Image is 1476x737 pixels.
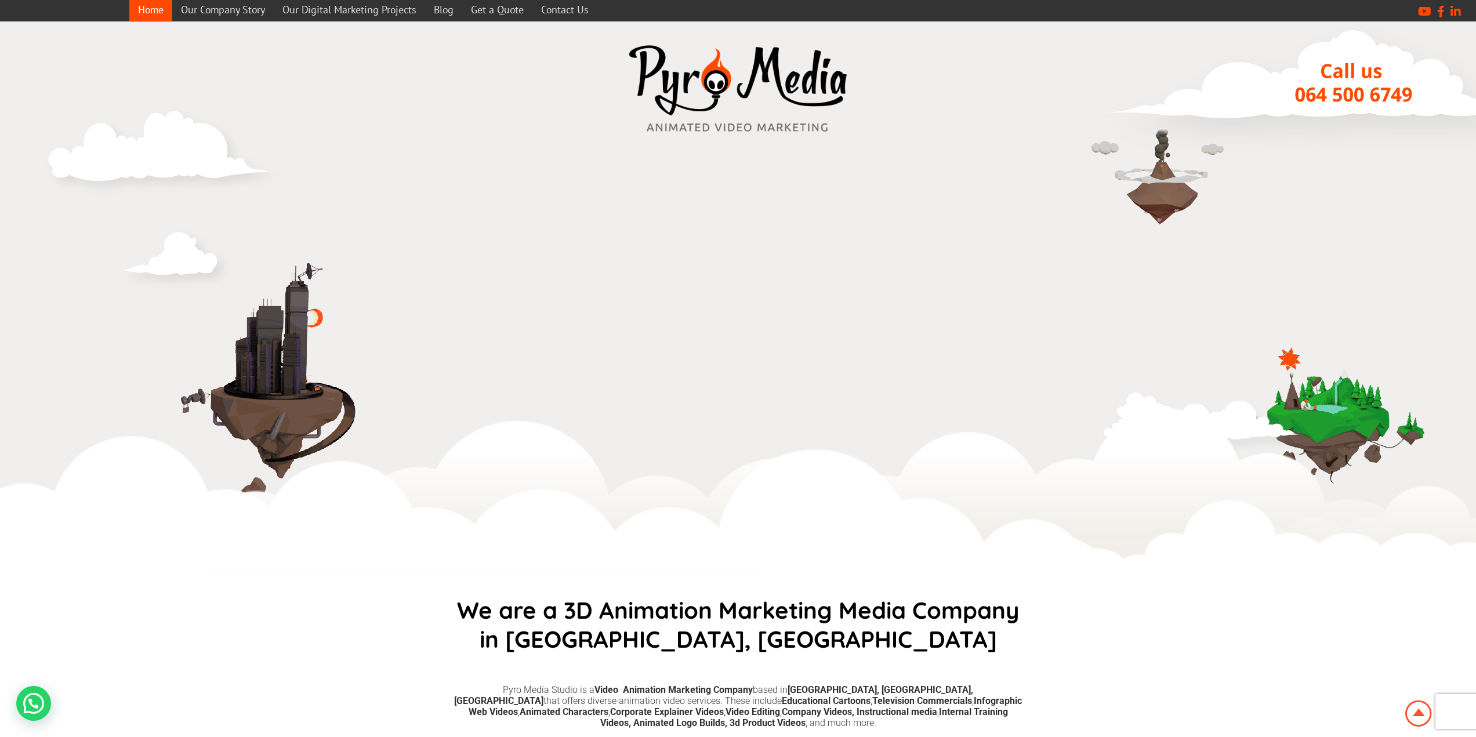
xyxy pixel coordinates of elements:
b: Educational Cartoons [782,695,871,706]
b: Animated Characters [520,706,608,717]
b: Corporate Explainer Videos [610,706,724,717]
img: video marketing media company westville durban logo [622,39,854,139]
b: Infographic Web Videos [469,695,1022,717]
a: video marketing media company westville durban logo [622,39,854,141]
b: Company Videos, Instructional media [782,706,937,717]
img: video production [42,108,280,199]
img: video marketing company durban [1231,311,1434,514]
p: Pyro Media Studio is a based in that offers diverse animation video services. These include , , ,... [454,684,1022,728]
img: media company durban [1086,103,1231,248]
img: corporate videos [118,224,240,296]
b: Video Editing [726,706,780,717]
b: Internal Training Videos, Animated Logo Builds, 3d Product Videos [600,706,1008,728]
img: Animation Studio South Africa [1403,698,1434,729]
h1: We are a 3D Animation Marketing Media Company in [GEOGRAPHIC_DATA], [GEOGRAPHIC_DATA] [448,596,1028,654]
img: explainer videos durban [106,242,396,570]
strong: [GEOGRAPHIC_DATA], [GEOGRAPHIC_DATA], [GEOGRAPHIC_DATA] [454,684,973,706]
b: Television Commercials [872,695,972,706]
img: explainer videos [1101,387,1304,459]
strong: Video Animation Marketing Company [594,684,753,695]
